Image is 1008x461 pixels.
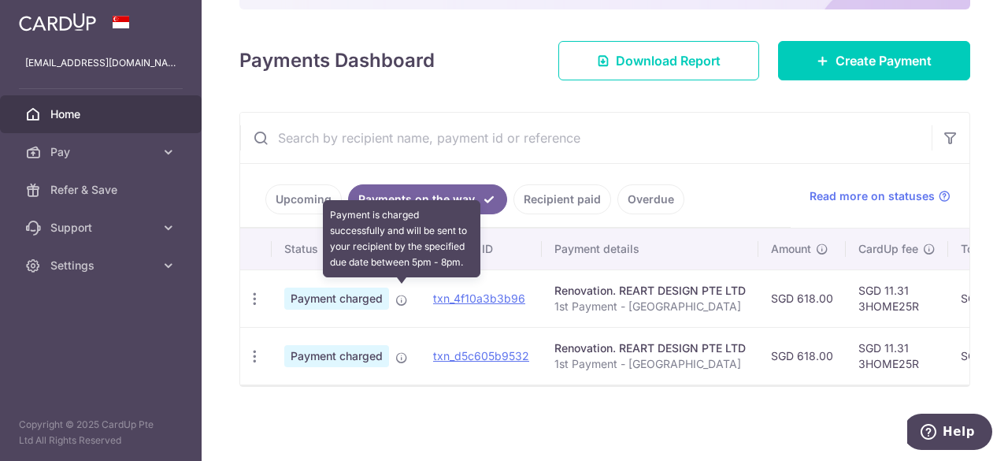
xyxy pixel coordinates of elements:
div: Renovation. REART DESIGN PTE LTD [554,283,746,299]
a: Read more on statuses [810,188,951,204]
td: SGD 618.00 [758,270,846,327]
p: [EMAIL_ADDRESS][DOMAIN_NAME] [25,55,176,71]
a: Overdue [617,184,684,214]
p: 1st Payment - [GEOGRAPHIC_DATA] [554,356,746,372]
span: Home [50,106,154,122]
td: SGD 618.00 [758,327,846,385]
span: Download Report [616,51,721,70]
th: Payment ID [421,229,542,270]
img: CardUp [19,13,96,32]
span: Read more on statuses [810,188,935,204]
a: Create Payment [778,41,970,80]
span: Settings [50,258,154,273]
a: txn_d5c605b9532 [433,349,529,362]
span: CardUp fee [858,241,918,257]
td: SGD 11.31 3HOME25R [846,270,948,327]
a: Payments on the way [348,184,507,214]
a: Upcoming [265,184,342,214]
input: Search by recipient name, payment id or reference [240,113,932,163]
span: Create Payment [836,51,932,70]
td: SGD 11.31 3HOME25R [846,327,948,385]
span: Payment charged [284,288,389,310]
iframe: Opens a widget where you can find more information [907,414,992,453]
span: Refer & Save [50,182,154,198]
h4: Payments Dashboard [239,46,435,75]
span: Amount [771,241,811,257]
div: Renovation. REART DESIGN PTE LTD [554,340,746,356]
span: Support [50,220,154,236]
span: Payment charged [284,345,389,367]
a: txn_4f10a3b3b96 [433,292,525,305]
a: Download Report [558,41,759,80]
p: 1st Payment - [GEOGRAPHIC_DATA] [554,299,746,314]
div: Payment is charged successfully and will be sent to your recipient by the specified due date betw... [323,200,480,277]
a: Recipient paid [513,184,611,214]
th: Payment details [542,229,758,270]
span: Status [284,241,318,257]
span: Pay [50,144,154,160]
